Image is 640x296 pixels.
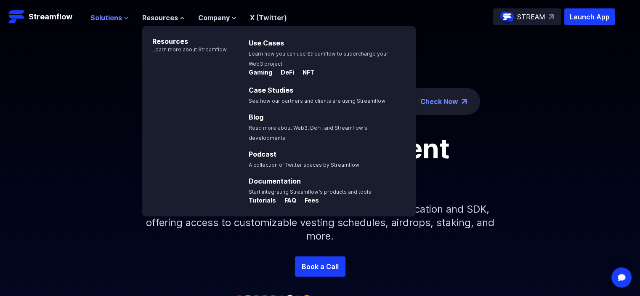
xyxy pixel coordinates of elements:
a: NFT [296,69,314,77]
p: Gaming [249,68,272,77]
button: Company [198,13,236,23]
p: Fees [298,196,319,205]
h1: Token management infrastructure [131,135,510,189]
a: STREAM [493,8,561,25]
a: Check Now [420,96,458,107]
p: STREAM [517,12,545,22]
img: top-right-arrow.svg [549,14,554,19]
span: Company [198,13,230,23]
span: Start integrating Streamflow’s products and tools [249,189,371,195]
a: Gaming [249,69,274,77]
p: Learn more about Streamflow [142,46,227,53]
a: Fees [298,197,319,205]
a: Blog [249,113,263,121]
p: Simplify your token distribution with Streamflow's Application and SDK, offering access to custom... [139,189,501,256]
span: Resources [142,13,178,23]
a: Tutorials [249,197,278,205]
a: Use Cases [249,39,284,47]
span: Solutions [90,13,122,23]
div: Open Intercom Messenger [611,267,632,288]
p: Streamflow [29,11,72,23]
a: X (Twitter) [250,13,287,22]
span: A collection of Twitter spaces by Streamflow [249,162,359,168]
a: Documentation [249,177,301,185]
a: FAQ [278,197,298,205]
a: Streamflow [8,8,82,25]
p: Tutorials [249,196,276,205]
a: Book a Call [295,256,345,277]
p: DeFi [274,68,294,77]
img: Streamflow Logo [8,8,25,25]
span: Learn how you can use Streamflow to supercharge your Web3 project [249,51,388,67]
a: Case Studies [249,86,293,94]
a: Podcast [249,150,276,158]
button: Solutions [90,13,129,23]
button: Launch App [564,8,615,25]
span: See how our partners and clients are using Streamflow [249,98,385,104]
img: streamflow-logo-circle.png [500,10,514,24]
p: FAQ [278,196,296,205]
span: Read more about Web3, DeFi, and Streamflow’s developments [249,125,367,141]
a: DeFi [274,69,296,77]
p: Resources [142,26,227,46]
button: Resources [142,13,185,23]
img: top-right-arrow.png [462,99,467,104]
p: NFT [296,68,314,77]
